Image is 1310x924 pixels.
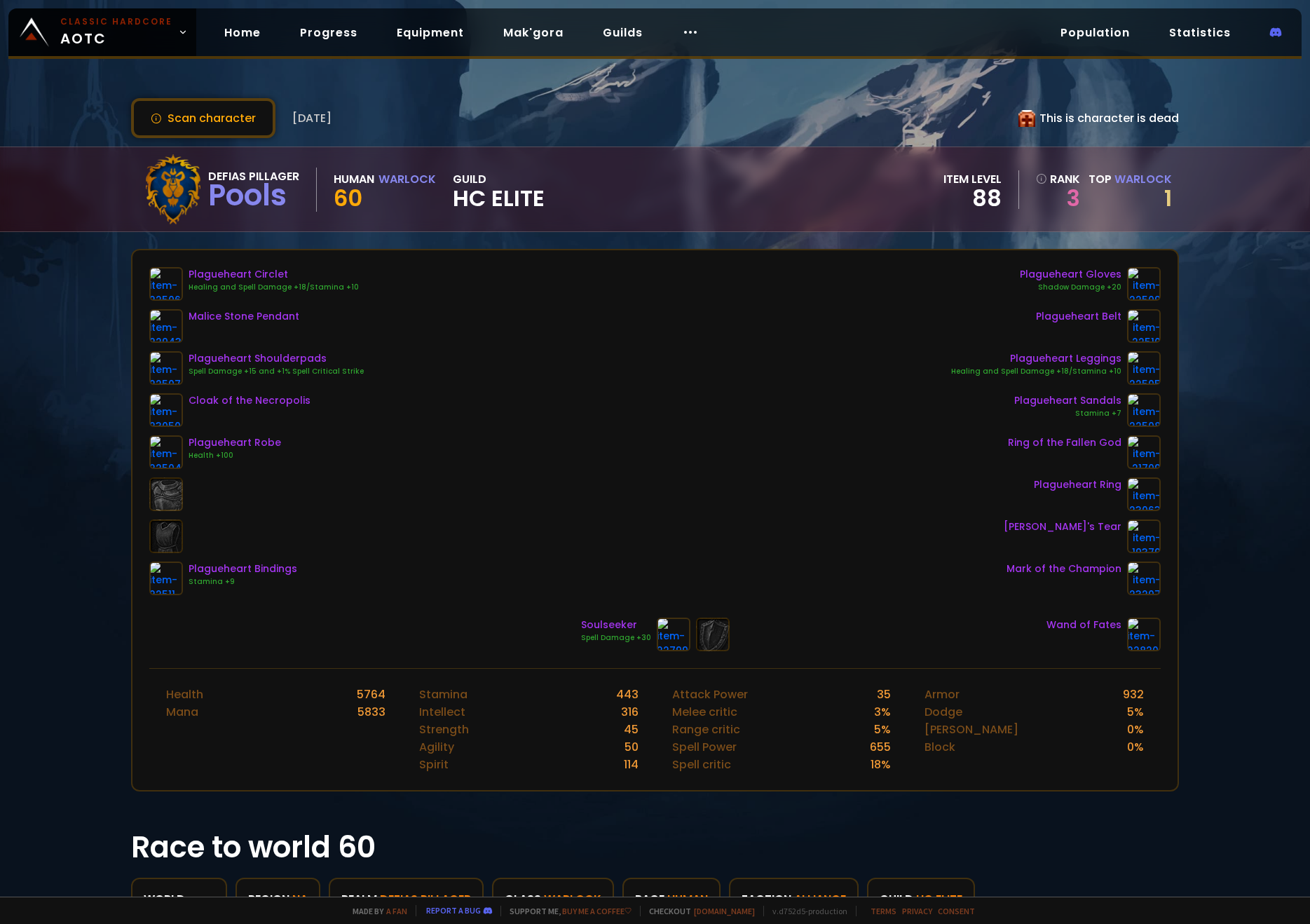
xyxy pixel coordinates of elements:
[289,18,369,47] a: Progress
[492,18,575,47] a: Mak'gora
[1127,738,1144,756] div: 0 %
[1127,309,1161,343] img: item-22510
[1127,703,1144,721] div: 5 %
[924,721,1018,738] div: [PERSON_NAME]
[871,756,891,773] div: 18 %
[419,756,449,773] div: Spirit
[672,703,737,721] div: Melee critic
[1034,477,1121,492] div: Plagueheart Ring
[916,890,962,908] span: HC Elite
[131,825,1179,869] h1: Race to world 60
[149,435,183,469] img: item-22504
[763,906,847,916] span: v. d752d5 - production
[144,890,214,908] div: World
[8,8,196,56] a: Classic HardcoreAOTC
[189,351,364,366] div: Plagueheart Shoulderpads
[189,435,281,450] div: Plagueheart Robe
[951,351,1121,366] div: Plagueheart Leggings
[1127,267,1161,301] img: item-22509
[189,576,297,587] div: Stamina +9
[616,686,639,703] div: 443
[292,890,308,908] span: NA
[1127,519,1161,553] img: item-19379
[1127,477,1161,511] img: item-23063
[131,98,275,138] button: Scan character
[1020,267,1121,282] div: Plagueheart Gloves
[1036,309,1121,324] div: Plagueheart Belt
[357,686,386,703] div: 5764
[581,618,651,632] div: Soulseeker
[874,721,891,738] div: 5 %
[378,170,436,188] div: Warlock
[334,182,362,214] span: 60
[149,562,183,595] img: item-22511
[380,890,471,908] span: Defias Pillager
[667,890,708,908] span: Human
[672,686,748,703] div: Attack Power
[1127,435,1161,469] img: item-21709
[453,188,545,209] span: HC Elite
[1020,282,1121,293] div: Shadow Damage +20
[1014,393,1121,408] div: Plagueheart Sandals
[902,906,932,916] a: Privacy
[386,906,407,916] a: a fan
[419,738,454,756] div: Agility
[386,18,475,47] a: Equipment
[544,890,601,908] span: Warlock
[1049,18,1141,47] a: Population
[871,906,896,916] a: Terms
[672,721,740,738] div: Range critic
[419,721,469,738] div: Strength
[149,309,183,343] img: item-22943
[208,185,299,206] div: Pools
[672,738,737,756] div: Spell Power
[624,756,639,773] div: 114
[592,18,654,47] a: Guilds
[1158,18,1242,47] a: Statistics
[794,890,846,908] span: Alliance
[189,267,359,282] div: Plagueheart Circlet
[189,562,297,576] div: Plagueheart Bindings
[426,905,481,916] a: Report a bug
[562,906,632,916] a: Buy me a coffee
[189,450,281,461] div: Health +100
[880,890,962,908] div: guild
[924,703,962,721] div: Dodge
[635,890,708,908] div: race
[657,618,690,651] img: item-22799
[951,366,1121,377] div: Healing and Spell Damage +18/Stamina +10
[640,906,755,916] span: Checkout
[1046,618,1121,632] div: Wand of Fates
[1114,171,1172,187] span: Warlock
[344,906,407,916] span: Made by
[624,721,639,738] div: 45
[189,282,359,293] div: Healing and Spell Damage +18/Stamina +10
[213,18,272,47] a: Home
[149,393,183,427] img: item-23050
[581,632,651,644] div: Spell Damage +30
[1127,721,1144,738] div: 0 %
[625,738,639,756] div: 50
[870,738,891,756] div: 655
[419,686,468,703] div: Stamina
[1007,562,1121,576] div: Mark of the Champion
[60,15,172,28] small: Classic Hardcore
[1036,188,1080,209] a: 3
[334,170,374,188] div: Human
[943,188,1002,209] div: 88
[924,686,960,703] div: Armor
[877,686,891,703] div: 35
[874,703,891,721] div: 3 %
[1014,408,1121,419] div: Stamina +7
[672,756,731,773] div: Spell critic
[419,703,465,721] div: Intellect
[938,906,975,916] a: Consent
[453,170,545,209] div: guild
[189,393,311,408] div: Cloak of the Necropolis
[943,170,1002,188] div: item level
[189,309,299,324] div: Malice Stone Pendant
[166,703,198,721] div: Mana
[1089,170,1172,188] div: Top
[1127,618,1161,651] img: item-22820
[208,168,299,185] div: Defias Pillager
